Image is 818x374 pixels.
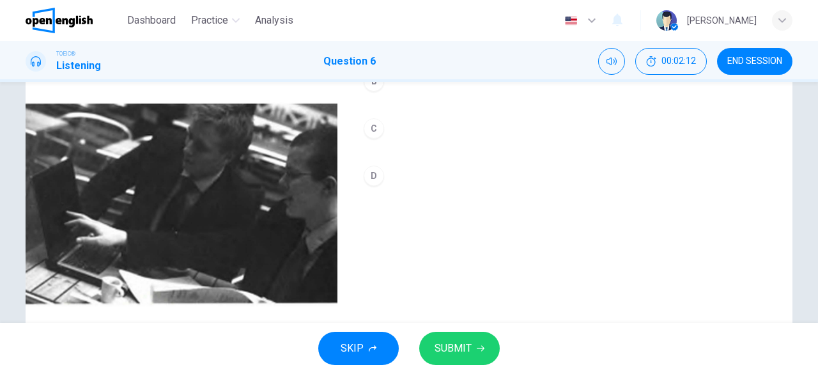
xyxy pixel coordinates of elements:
[656,10,677,31] img: Profile picture
[122,9,181,32] button: Dashboard
[323,54,376,69] h1: Question 6
[26,49,337,360] img: Photographs
[598,48,625,75] div: Mute
[727,56,782,66] span: END SESSION
[635,48,707,75] button: 00:02:12
[250,9,298,32] button: Analysis
[127,13,176,28] span: Dashboard
[358,160,772,192] button: D
[26,8,93,33] img: OpenEnglish logo
[318,332,399,365] button: SKIP
[56,58,101,74] h1: Listening
[717,48,792,75] button: END SESSION
[186,9,245,32] button: Practice
[364,118,384,139] div: C
[563,16,579,26] img: en
[435,339,472,357] span: SUBMIT
[56,49,75,58] span: TOEIC®
[341,339,364,357] span: SKIP
[26,8,122,33] a: OpenEnglish logo
[255,13,293,28] span: Analysis
[419,332,500,365] button: SUBMIT
[364,166,384,186] div: D
[661,56,696,66] span: 00:02:12
[191,13,228,28] span: Practice
[635,48,707,75] div: Hide
[358,113,772,144] button: C
[687,13,757,28] div: [PERSON_NAME]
